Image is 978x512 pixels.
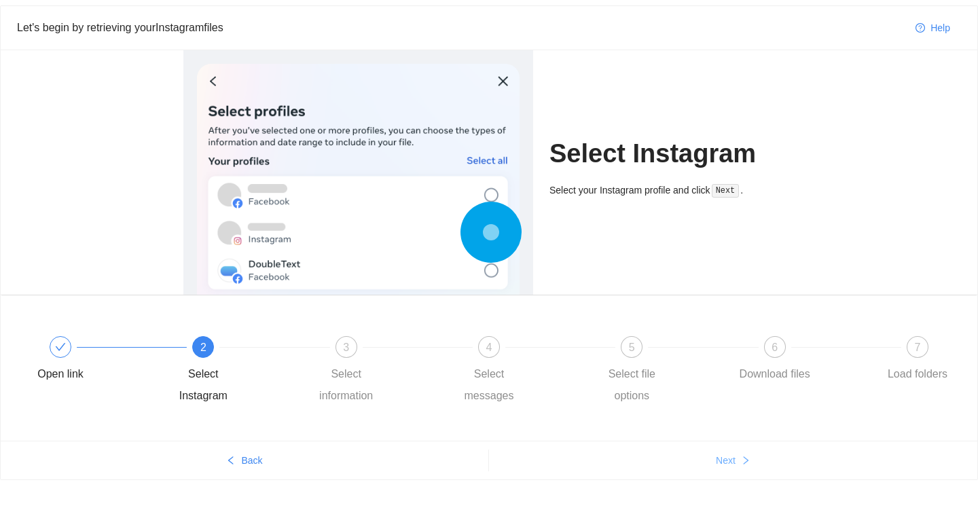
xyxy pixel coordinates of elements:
[55,342,66,352] span: check
[489,450,977,471] button: Nextright
[343,342,349,353] span: 3
[915,342,921,353] span: 7
[736,336,878,385] div: 6Download files
[241,453,262,468] span: Back
[21,336,164,385] div: Open link
[716,453,736,468] span: Next
[450,336,592,407] div: 4Select messages
[164,363,242,407] div: Select Instagram
[629,342,635,353] span: 5
[164,336,306,407] div: 2Select Instagram
[486,342,492,353] span: 4
[307,336,450,407] div: 3Select information
[549,138,795,170] h1: Select Instagram
[916,23,925,34] span: question-circle
[17,19,905,36] div: Let's begin by retrieving your Instagram files
[592,363,671,407] div: Select file options
[592,336,735,407] div: 5Select file options
[37,363,84,385] div: Open link
[1,450,488,471] button: leftBack
[888,363,947,385] div: Load folders
[200,342,206,353] span: 2
[930,20,950,35] span: Help
[740,363,810,385] div: Download files
[549,183,795,198] div: Select your Instagram profile and click .
[878,336,957,385] div: 7Load folders
[772,342,778,353] span: 6
[307,363,386,407] div: Select information
[226,456,236,467] span: left
[450,363,528,407] div: Select messages
[712,184,739,198] code: Next
[905,17,961,39] button: question-circleHelp
[741,456,750,467] span: right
